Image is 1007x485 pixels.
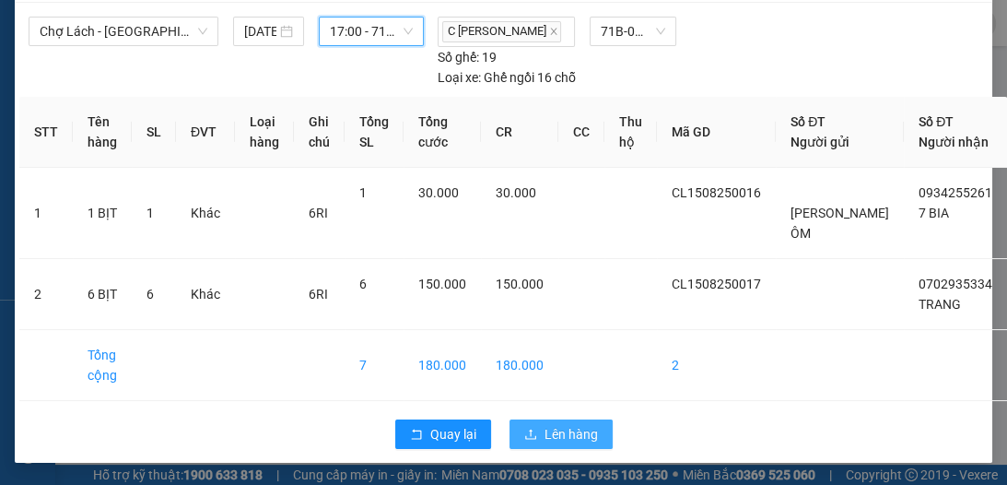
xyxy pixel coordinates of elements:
[176,168,235,259] td: Khác
[73,330,132,401] td: Tổng cộng
[410,428,423,443] span: rollback
[73,168,132,259] td: 1 BỊT
[790,206,889,241] span: [PERSON_NAME] ÔM
[244,21,276,41] input: 15/08/2025
[359,185,367,200] span: 1
[919,185,992,200] span: 0934255261
[345,97,404,168] th: Tổng SL
[73,259,132,330] td: 6 BỊT
[919,114,954,129] span: Số ĐT
[919,297,961,312] span: TRANG
[404,330,481,401] td: 180.000
[146,287,154,302] span: 6
[790,114,826,129] span: Số ĐT
[146,206,154,220] span: 1
[604,97,657,168] th: Thu hộ
[176,97,235,168] th: ĐVT
[549,27,558,36] span: close
[919,277,992,291] span: 0702935334
[672,185,761,200] span: CL1508250016
[330,18,413,45] span: 17:00 - 71B-00.176
[919,206,949,220] span: 7 BIA
[496,277,544,291] span: 150.000
[19,259,73,330] td: 2
[345,330,404,401] td: 7
[395,420,491,449] button: rollbackQuay lại
[438,67,481,88] span: Loại xe:
[672,277,761,291] span: CL1508250017
[359,277,367,291] span: 6
[657,97,776,168] th: Mã GD
[601,18,665,45] span: 71B-00.176
[481,97,558,168] th: CR
[404,97,481,168] th: Tổng cước
[132,97,176,168] th: SL
[309,206,328,220] span: 6RI
[309,287,328,302] span: 6RI
[418,277,466,291] span: 150.000
[496,185,536,200] span: 30.000
[558,97,604,168] th: CC
[657,330,776,401] td: 2
[509,420,613,449] button: uploadLên hàng
[19,168,73,259] td: 1
[438,67,576,88] div: Ghế ngồi 16 chỗ
[294,97,345,168] th: Ghi chú
[418,185,459,200] span: 30.000
[919,135,989,149] span: Người nhận
[481,330,558,401] td: 180.000
[40,18,207,45] span: Chợ Lách - Sài Gòn
[438,47,497,67] div: 19
[235,97,294,168] th: Loại hàng
[430,424,476,444] span: Quay lại
[790,135,849,149] span: Người gửi
[544,424,598,444] span: Lên hàng
[176,259,235,330] td: Khác
[524,428,537,443] span: upload
[19,97,73,168] th: STT
[73,97,132,168] th: Tên hàng
[438,47,479,67] span: Số ghế:
[442,21,561,42] span: C [PERSON_NAME]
